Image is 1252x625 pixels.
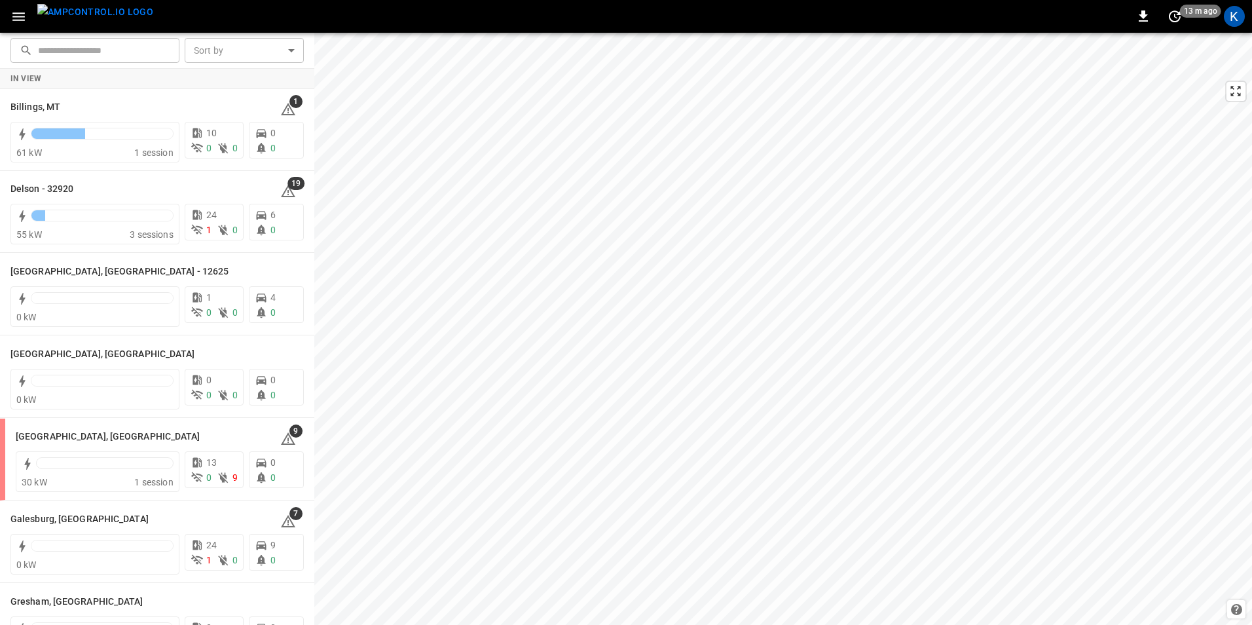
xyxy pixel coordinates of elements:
span: 4 [270,292,276,303]
span: 0 [232,143,238,153]
span: 0 [206,390,212,400]
h6: El Dorado Springs, MO [16,430,200,444]
span: 61 kW [16,147,42,158]
span: 0 [270,390,276,400]
span: 24 [206,210,217,220]
h6: Edwardsville, IL [10,347,195,362]
span: 10 [206,128,217,138]
span: 9 [232,472,238,483]
span: 30 kW [22,477,47,487]
span: 0 [232,307,238,318]
strong: In View [10,74,42,83]
span: 1 session [134,477,173,487]
span: 9 [289,425,303,438]
span: 0 [232,390,238,400]
span: 0 [206,143,212,153]
span: 1 session [134,147,173,158]
span: 1 [289,95,303,108]
span: 0 [232,555,238,565]
span: 0 kW [16,312,37,322]
span: 0 [270,307,276,318]
span: 1 [206,225,212,235]
span: 6 [270,210,276,220]
div: profile-icon [1224,6,1245,27]
span: 24 [206,540,217,550]
span: 1 [206,555,212,565]
span: 0 [270,472,276,483]
h6: Delson - 32920 [10,182,73,197]
h6: Galesburg, IL [10,512,149,527]
span: 13 [206,457,217,468]
span: 0 [206,307,212,318]
span: 1 [206,292,212,303]
button: set refresh interval [1164,6,1185,27]
span: 0 [270,555,276,565]
span: 0 [270,457,276,468]
span: 0 [206,375,212,385]
h6: East Orange, NJ - 12625 [10,265,229,279]
span: 7 [289,507,303,520]
span: 9 [270,540,276,550]
span: 0 kW [16,559,37,570]
span: 19 [287,177,304,190]
span: 13 m ago [1180,5,1221,18]
span: 0 [270,375,276,385]
span: 0 [270,128,276,138]
span: 3 sessions [130,229,174,240]
span: 0 [232,225,238,235]
h6: Billings, MT [10,100,60,115]
span: 0 [206,472,212,483]
span: 0 kW [16,394,37,405]
canvas: Map [314,33,1252,625]
span: 55 kW [16,229,42,240]
span: 0 [270,225,276,235]
span: 0 [270,143,276,153]
h6: Gresham, OR [10,595,143,609]
img: ampcontrol.io logo [37,4,153,20]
